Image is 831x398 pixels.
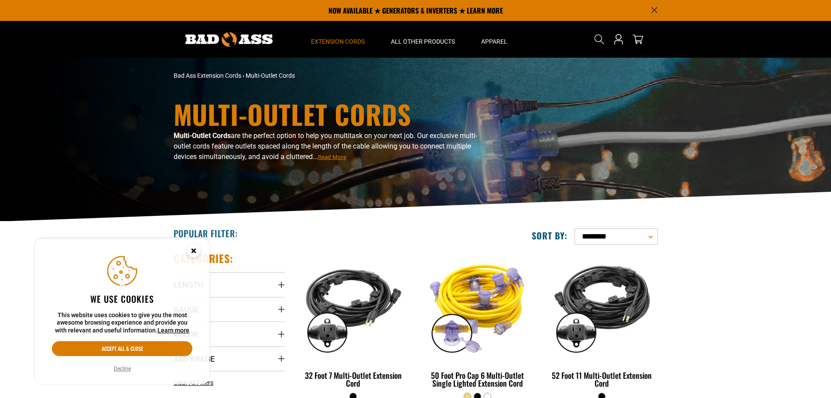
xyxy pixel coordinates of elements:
b: Multi-Outlet Cords [174,132,231,140]
summary: Color [174,322,285,346]
div: 52 Foot 11 Multi-Outlet Extension Cord [546,371,657,387]
h2: We use cookies [52,293,192,305]
span: Extension Cords [311,38,365,45]
a: Bad Ass Extension Cords [174,72,241,79]
div: 50 Foot Pro Cap 6 Multi-Outlet Single Lighted Extension Cord [422,371,533,387]
span: Apparel [481,38,507,45]
summary: Extension Cords [298,21,378,58]
img: black [547,256,657,356]
a: Learn more [157,327,189,334]
span: Multi-Outlet Cords [246,72,295,79]
img: Bad Ass Extension Cords [185,32,273,47]
a: black 32 Foot 7 Multi-Outlet Extension Cord [298,252,409,392]
h2: Popular Filter: [174,228,238,239]
span: All Other Products [391,38,455,45]
img: yellow [423,256,533,356]
button: Decline [111,364,133,373]
span: Read More [318,154,346,160]
nav: breadcrumbs [174,71,492,80]
summary: All Other Products [378,21,468,58]
summary: Apparel [468,21,520,58]
summary: Length [174,272,285,297]
span: › [243,72,244,79]
summary: Amperage [174,346,285,371]
label: Sort by: [532,230,568,241]
span: are the perfect option to help you multitask on your next job. Our exclusive multi-outlet cords f... [174,132,477,161]
a: yellow 50 Foot Pro Cap 6 Multi-Outlet Single Lighted Extension Cord [422,252,533,392]
aside: Cookie Consent [35,239,209,384]
button: Accept all & close [52,341,192,356]
summary: Search [592,32,606,46]
img: black [298,256,408,356]
div: 32 Foot 7 Multi-Outlet Extension Cord [298,371,409,387]
h1: Multi-Outlet Cords [174,101,492,127]
summary: Gauge [174,297,285,322]
p: This website uses cookies to give you the most awesome browsing experience and provide you with r... [52,311,192,335]
a: black 52 Foot 11 Multi-Outlet Extension Cord [546,252,657,392]
span: Clear All Filters [174,379,213,386]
